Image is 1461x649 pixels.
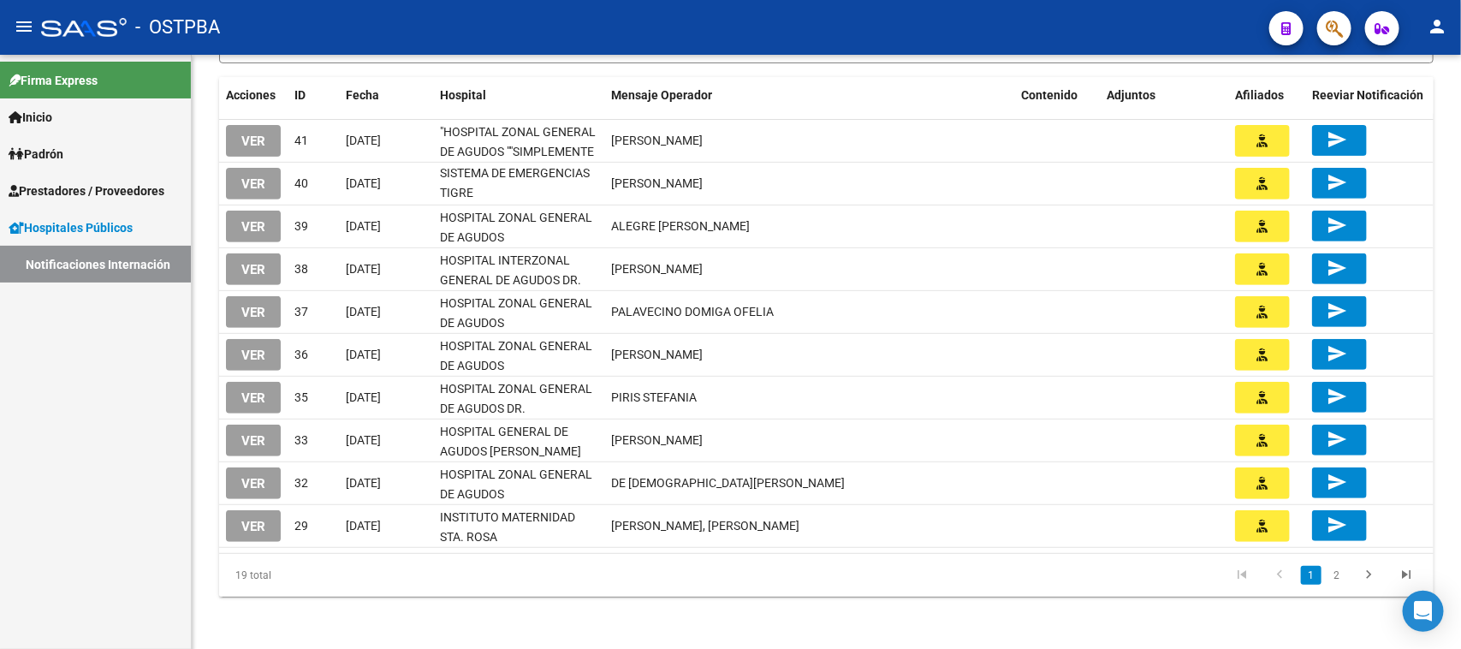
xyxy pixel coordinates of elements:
datatable-header-cell: ID [288,77,339,114]
span: Padrón [9,145,63,164]
span: 37 [294,305,308,319]
mat-icon: send [1327,301,1347,321]
span: ID [294,88,306,102]
span: SISTEMA DE EMERGENCIAS TIGRE [440,166,590,199]
div: [DATE] [346,302,426,322]
span: 36 [294,348,308,361]
span: Inicio [9,108,52,127]
datatable-header-cell: Fecha [339,77,433,114]
span: 33 [294,433,308,447]
span: Hospital [440,88,486,102]
span: CROTTI AYELEN [611,176,703,190]
span: 41 [294,134,308,147]
span: Firma Express [9,71,98,90]
span: PIRIS STEFANIA [611,390,697,404]
mat-icon: send [1327,386,1347,407]
datatable-header-cell: Mensaje Operador [604,77,1014,114]
span: VER [241,134,265,149]
div: [DATE] [346,131,426,151]
span: PALAVECINO DOMIGA OFELIA [611,305,774,319]
div: [DATE] [346,174,426,194]
mat-icon: send [1327,429,1347,450]
span: 32 [294,476,308,490]
span: Mensaje Operador [611,88,712,102]
a: go to first page [1226,566,1258,585]
span: 35 [294,390,308,404]
div: [DATE] [346,473,426,493]
mat-icon: send [1327,258,1347,278]
span: HERRERA JONAS EZEQUIEL [611,262,703,276]
span: 38 [294,262,308,276]
span: Prestadores / Proveedores [9,182,164,200]
span: GIL JOSE JONATHAN [611,348,703,361]
div: [DATE] [346,345,426,365]
span: HOSPITAL ZONAL GENERAL DE AGUDOS DESCENTRALIZADO EVITA PUEBLO [440,296,592,368]
li: page 2 [1324,561,1350,590]
span: Contenido [1021,88,1078,102]
li: page 1 [1298,561,1324,590]
button: VER [226,125,281,157]
span: Hospitales Públicos [9,218,133,237]
datatable-header-cell: Afiliados [1228,77,1305,114]
span: HOSPITAL GENERAL DE AGUDOS [PERSON_NAME] [440,425,581,458]
datatable-header-cell: Adjuntos [1100,77,1228,114]
mat-icon: send [1327,472,1347,492]
mat-icon: person [1427,16,1447,37]
a: go to previous page [1263,566,1296,585]
mat-icon: send [1327,172,1347,193]
span: HOSPITAL ZONAL GENERAL DE AGUDOS DESCENTRALIZADO EVITA PUEBLO [440,339,592,411]
a: go to last page [1390,566,1422,585]
div: 19 total [219,554,459,597]
span: HOSPITAL ZONAL GENERAL DE AGUDOS DR. [PERSON_NAME] [440,382,592,435]
mat-icon: send [1327,129,1347,150]
datatable-header-cell: Contenido [1014,77,1100,114]
span: Reeviar Notificación [1312,88,1423,102]
span: VER [241,433,265,449]
span: Fecha [346,88,379,102]
a: 1 [1301,566,1321,585]
span: VER [241,305,265,320]
span: MARTINEZ JENNIFER BELEN [611,433,703,447]
span: "HOSPITAL ZONAL GENERAL DE AGUDOS ""SIMPLEMENTE EVITA""" [440,125,596,178]
datatable-header-cell: Acciones [219,77,288,114]
span: MACIEL, AGUSTINA ORNELLA [611,519,799,533]
span: HOSPITAL ZONAL GENERAL DE AGUDOS [PERSON_NAME] [440,467,592,521]
span: INSTITUTO MATERNIDAD STA. ROSA [440,510,575,544]
button: VER [226,467,281,499]
mat-icon: menu [14,16,34,37]
span: VER [241,348,265,363]
span: Adjuntos [1107,88,1155,102]
button: VER [226,382,281,414]
span: DE BENEDETTI SAMANTA ROCIO [611,476,845,490]
span: Acciones [226,88,276,102]
span: VER [241,176,265,192]
span: VER [241,262,265,277]
mat-icon: send [1327,343,1347,364]
datatable-header-cell: Hospital [433,77,604,114]
span: HOSPITAL INTERZONAL GENERAL DE AGUDOS DR. FIORITO [440,253,581,307]
span: VER [241,476,265,491]
button: VER [226,425,281,456]
div: [DATE] [346,388,426,408]
a: 2 [1327,566,1347,585]
a: go to next page [1352,566,1385,585]
div: Open Intercom Messenger [1403,591,1444,632]
span: ZABALA MICAELA BELEN [611,134,703,147]
span: 40 [294,176,308,190]
span: 39 [294,219,308,233]
div: [DATE] [346,516,426,536]
div: [DATE] [346,431,426,450]
button: VER [226,296,281,328]
button: VER [226,339,281,371]
span: 29 [294,519,308,533]
span: HOSPITAL ZONAL GENERAL DE AGUDOS [PERSON_NAME] [440,211,592,264]
span: VER [241,390,265,406]
button: VER [226,510,281,542]
button: VER [226,168,281,199]
mat-icon: send [1327,215,1347,235]
button: VER [226,253,281,285]
mat-icon: send [1327,515,1347,535]
span: - OSTPBA [135,9,220,46]
div: [DATE] [346,217,426,236]
span: ALEGRE CARLA GABRIELA [611,219,750,233]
